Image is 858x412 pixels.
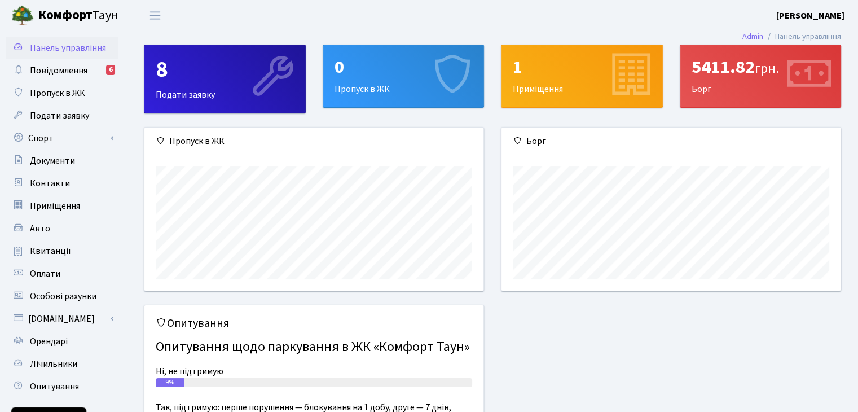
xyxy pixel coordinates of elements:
b: Комфорт [38,6,93,24]
a: 8Подати заявку [144,45,306,113]
h4: Опитування щодо паркування в ЖК «Комфорт Таун» [156,335,472,360]
div: Подати заявку [144,45,305,113]
a: [PERSON_NAME] [776,9,844,23]
a: Панель управління [6,37,118,59]
a: Приміщення [6,195,118,217]
span: Подати заявку [30,109,89,122]
span: Лічильники [30,358,77,370]
div: 5411.82 [692,56,830,78]
b: [PERSON_NAME] [776,10,844,22]
span: Орендарі [30,335,68,348]
img: logo.png [11,5,34,27]
button: Переключити навігацію [141,6,169,25]
a: Опитування [6,375,118,398]
a: Особові рахунки [6,285,118,308]
a: Подати заявку [6,104,118,127]
div: Борг [501,128,841,155]
div: Пропуск в ЖК [144,128,483,155]
a: Документи [6,150,118,172]
nav: breadcrumb [725,25,858,49]
span: Таун [38,6,118,25]
div: 1 [513,56,651,78]
span: Повідомлення [30,64,87,77]
span: Документи [30,155,75,167]
div: 9% [156,378,184,387]
a: Орендарі [6,330,118,353]
a: Контакти [6,172,118,195]
a: 1Приміщення [501,45,663,108]
h5: Опитування [156,317,472,330]
div: 6 [106,65,115,75]
a: Лічильники [6,353,118,375]
li: Панель управління [763,30,841,43]
span: Контакти [30,177,70,190]
div: 0 [335,56,473,78]
a: 0Пропуск в ЖК [323,45,485,108]
a: Admin [742,30,763,42]
span: Опитування [30,380,79,393]
div: Приміщення [501,45,662,107]
a: Повідомлення6 [6,59,118,82]
span: Квитанції [30,245,71,257]
a: Пропуск в ЖК [6,82,118,104]
span: Авто [30,222,50,235]
a: [DOMAIN_NAME] [6,308,118,330]
div: Пропуск в ЖК [323,45,484,107]
span: Особові рахунки [30,290,96,303]
span: грн. [755,59,779,78]
a: Оплати [6,262,118,285]
div: Борг [680,45,841,107]
span: Оплати [30,268,60,280]
span: Пропуск в ЖК [30,87,85,99]
a: Авто [6,217,118,240]
a: Квитанції [6,240,118,262]
span: Приміщення [30,200,80,212]
div: 8 [156,56,294,84]
a: Спорт [6,127,118,150]
span: Панель управління [30,42,106,54]
div: Ні, не підтримую [156,365,472,378]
